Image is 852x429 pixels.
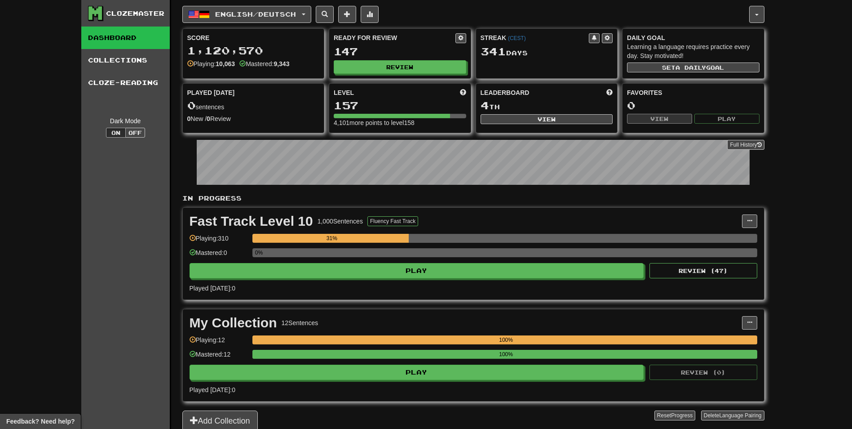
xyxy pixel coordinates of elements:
[216,60,235,67] strong: 10,063
[187,45,320,56] div: 1,120,570
[334,100,466,111] div: 157
[481,46,613,58] div: Day s
[190,335,248,350] div: Playing: 12
[675,64,706,71] span: a daily
[182,6,311,23] button: English/Deutsch
[701,411,764,420] button: DeleteLanguage Pairing
[81,27,170,49] a: Dashboard
[187,33,320,42] div: Score
[190,316,277,330] div: My Collection
[361,6,379,23] button: More stats
[255,350,757,359] div: 100%
[215,10,296,18] span: English / Deutsch
[190,263,644,278] button: Play
[255,234,409,243] div: 31%
[239,59,289,68] div: Mastered:
[106,9,164,18] div: Clozemaster
[187,114,320,123] div: New / Review
[627,114,692,124] button: View
[187,59,235,68] div: Playing:
[334,88,354,97] span: Level
[106,128,126,138] button: On
[81,49,170,71] a: Collections
[88,116,163,125] div: Dark Mode
[367,216,418,226] button: Fluency Fast Track
[190,214,313,228] div: Fast Track Level 10
[187,88,235,97] span: Played [DATE]
[627,42,759,60] div: Learning a language requires practice every day. Stay motivated!
[190,350,248,365] div: Mastered: 12
[460,88,466,97] span: Score more points to level up
[81,71,170,94] a: Cloze-Reading
[318,217,363,226] div: 1,000 Sentences
[274,60,289,67] strong: 9,343
[187,100,320,112] div: sentences
[627,63,759,72] button: Seta dailygoal
[481,45,506,58] span: 341
[481,99,489,112] span: 4
[207,115,210,122] strong: 0
[334,46,466,57] div: 147
[187,99,196,112] span: 0
[125,128,145,138] button: Off
[338,6,356,23] button: Add sentence to collection
[334,118,466,127] div: 4,101 more points to level 158
[255,335,757,344] div: 100%
[282,318,318,327] div: 12 Sentences
[627,33,759,42] div: Daily Goal
[190,365,644,380] button: Play
[694,114,759,124] button: Play
[190,285,235,292] span: Played [DATE]: 0
[481,33,589,42] div: Streak
[481,88,530,97] span: Leaderboard
[606,88,613,97] span: This week in points, UTC
[481,114,613,124] button: View
[627,88,759,97] div: Favorites
[6,417,75,426] span: Open feedback widget
[316,6,334,23] button: Search sentences
[334,60,466,74] button: Review
[727,140,764,150] a: Full History
[649,365,757,380] button: Review (0)
[654,411,695,420] button: ResetProgress
[649,263,757,278] button: Review (47)
[334,33,455,42] div: Ready for Review
[671,412,693,419] span: Progress
[190,248,248,263] div: Mastered: 0
[719,412,761,419] span: Language Pairing
[627,100,759,111] div: 0
[190,386,235,393] span: Played [DATE]: 0
[182,194,764,203] p: In Progress
[508,35,526,41] a: (CEST)
[481,100,613,112] div: th
[187,115,191,122] strong: 0
[190,234,248,249] div: Playing: 310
